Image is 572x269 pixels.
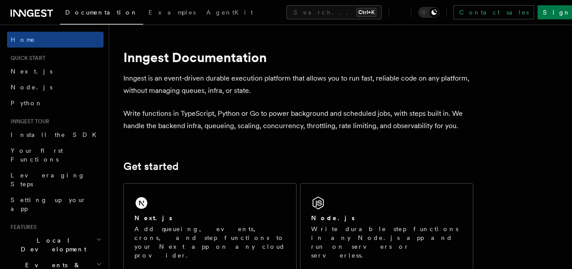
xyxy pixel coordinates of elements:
span: Inngest tour [7,118,49,125]
span: Your first Functions [11,147,63,163]
span: Examples [149,9,196,16]
h1: Inngest Documentation [123,49,473,65]
a: Contact sales [453,5,534,19]
span: Install the SDK [11,131,102,138]
a: AgentKit [201,3,258,24]
span: Local Development [7,236,96,254]
a: Your first Functions [7,143,104,167]
span: Documentation [65,9,138,16]
a: Node.js [7,79,104,95]
a: Home [7,32,104,48]
p: Write durable step functions in any Node.js app and run on servers or serverless. [311,225,462,260]
h2: Next.js [134,214,172,222]
a: Install the SDK [7,127,104,143]
span: Python [11,99,43,107]
p: Add queueing, events, crons, and step functions to your Next app on any cloud provider. [134,225,286,260]
button: Local Development [7,232,104,257]
a: Next.js [7,63,104,79]
p: Write functions in TypeScript, Python or Go to power background and scheduled jobs, with steps bu... [123,107,473,132]
a: Setting up your app [7,192,104,217]
span: Setting up your app [11,196,86,212]
span: Home [11,35,35,44]
button: Toggle dark mode [418,7,439,18]
a: Python [7,95,104,111]
h2: Node.js [311,214,355,222]
span: Leveraging Steps [11,172,85,188]
span: Next.js [11,68,52,75]
span: AgentKit [206,9,253,16]
a: Get started [123,160,178,173]
span: Node.js [11,84,52,91]
kbd: Ctrl+K [357,8,376,17]
button: Search...Ctrl+K [286,5,382,19]
span: Features [7,224,37,231]
a: Examples [143,3,201,24]
p: Inngest is an event-driven durable execution platform that allows you to run fast, reliable code ... [123,72,473,97]
span: Quick start [7,55,45,62]
a: Documentation [60,3,143,25]
a: Leveraging Steps [7,167,104,192]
